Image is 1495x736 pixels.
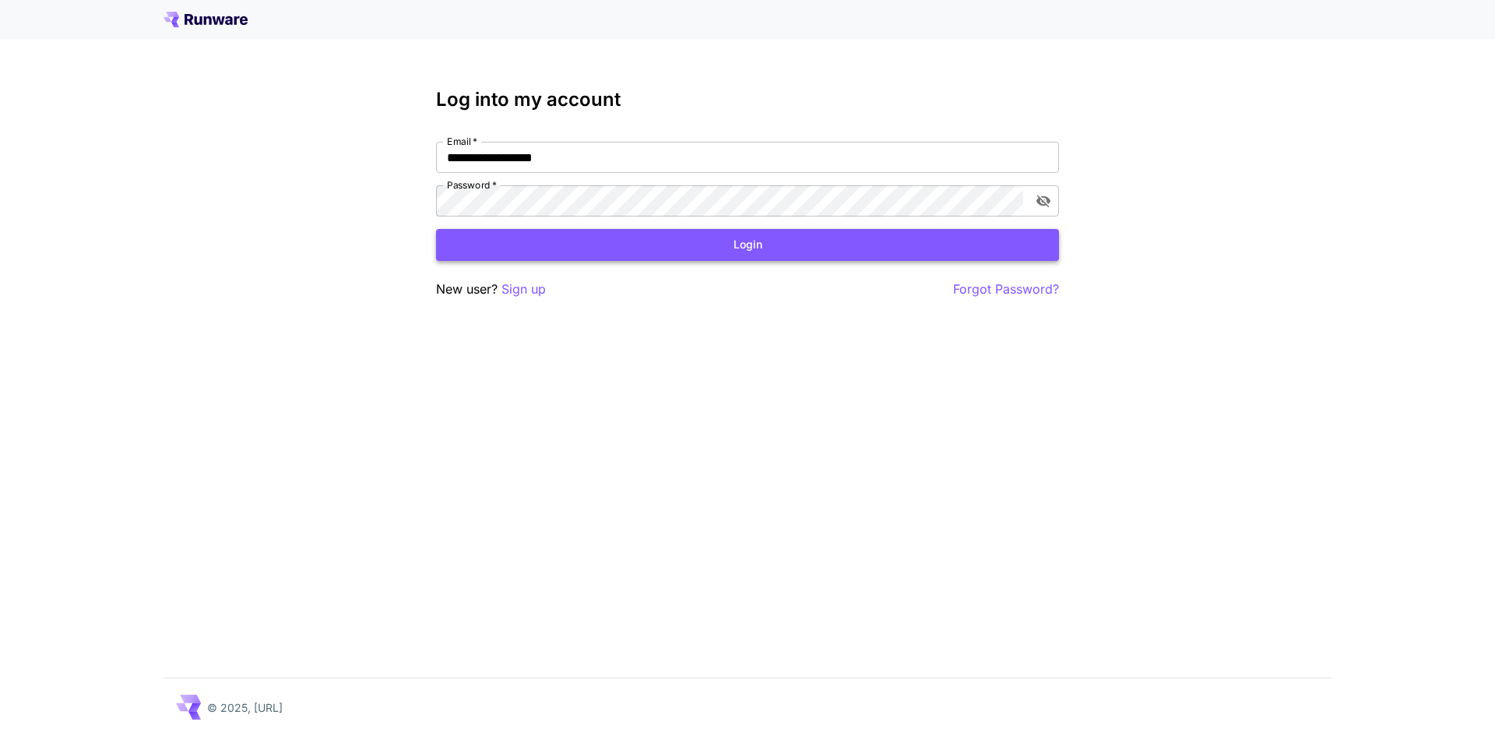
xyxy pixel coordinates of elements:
button: Forgot Password? [953,280,1059,299]
button: toggle password visibility [1029,187,1057,215]
button: Login [436,229,1059,261]
label: Email [447,135,477,148]
label: Password [447,178,497,192]
p: New user? [436,280,546,299]
button: Sign up [501,280,546,299]
p: © 2025, [URL] [207,699,283,716]
h3: Log into my account [436,89,1059,111]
